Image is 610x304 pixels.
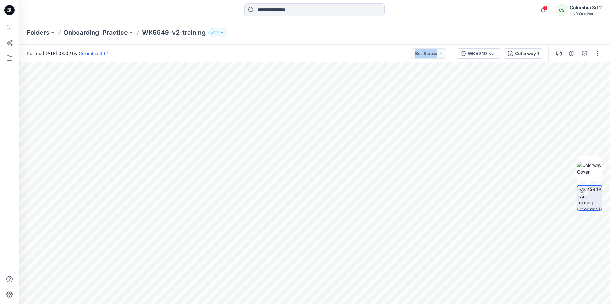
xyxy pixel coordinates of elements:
[468,50,497,57] div: WK5949-v2-training
[543,5,548,11] span: 2
[63,28,128,37] a: Onboarding_Practice
[570,11,602,16] div: HKD Outdoor
[567,48,577,59] button: Details
[577,186,602,210] img: WK5949-v2-training Colorway 1
[142,28,206,37] p: WK5949-v2-training
[570,4,602,11] div: Columbia 3d 2
[515,50,539,57] div: Colorway 1
[577,162,602,175] img: Colorway Cover
[27,50,109,57] span: Posted [DATE] 06:02 by
[79,51,109,56] a: Columbia 3d 1
[556,4,567,16] div: C3
[504,48,543,59] button: Colorway 1
[457,48,501,59] button: WK5949-v2-training
[27,28,49,37] a: Folders
[216,29,219,36] p: 4
[208,28,227,37] button: 4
